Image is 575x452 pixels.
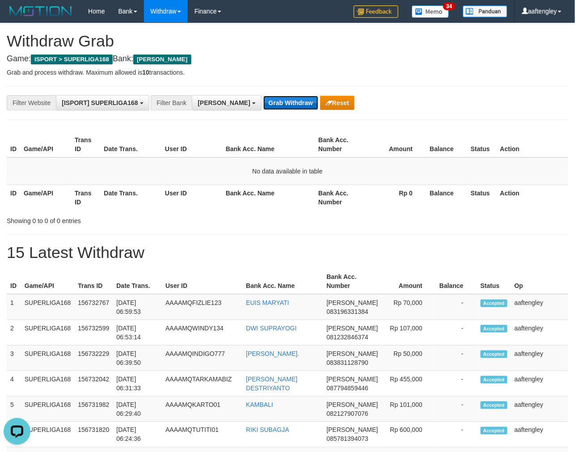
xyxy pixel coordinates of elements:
[436,346,477,371] td: -
[463,5,507,17] img: panduan.png
[7,157,568,185] td: No data available in table
[426,132,467,157] th: Balance
[436,422,477,448] td: -
[467,185,497,210] th: Status
[436,269,477,294] th: Balance
[382,269,436,294] th: Amount
[20,132,71,157] th: Game/API
[366,185,426,210] th: Rp 0
[436,397,477,422] td: -
[161,185,222,210] th: User ID
[382,294,436,320] td: Rp 70,000
[162,269,242,294] th: User ID
[74,320,113,346] td: 156732599
[7,269,21,294] th: ID
[511,422,568,448] td: aaftengley
[7,346,21,371] td: 3
[162,294,242,320] td: AAAAMQFIZLIE123
[192,95,261,110] button: [PERSON_NAME]
[100,185,161,210] th: Date Trans.
[162,320,242,346] td: AAAAMQWINDY134
[481,401,507,409] span: Accepted
[246,401,273,408] a: KAMBALI
[511,269,568,294] th: Op
[481,351,507,358] span: Accepted
[113,422,162,448] td: [DATE] 06:24:36
[327,325,378,332] span: [PERSON_NAME]
[21,346,75,371] td: SUPERLIGA168
[74,269,113,294] th: Trans ID
[382,422,436,448] td: Rp 600,000
[7,213,233,225] div: Showing 0 to 0 of 0 entries
[477,269,511,294] th: Status
[436,371,477,397] td: -
[315,185,365,210] th: Bank Acc. Number
[382,397,436,422] td: Rp 101,000
[162,422,242,448] td: AAAAMQTUTITI01
[74,397,113,422] td: 156731982
[56,95,149,110] button: [ISPORT] SUPERLIGA168
[327,427,378,434] span: [PERSON_NAME]
[323,269,382,294] th: Bank Acc. Number
[71,185,100,210] th: Trans ID
[142,69,149,76] strong: 10
[366,132,426,157] th: Amount
[511,397,568,422] td: aaftengley
[7,32,568,50] h1: Withdraw Grab
[21,422,75,448] td: SUPERLIGA168
[412,5,449,18] img: Button%20Memo.svg
[511,371,568,397] td: aaftengley
[21,294,75,320] td: SUPERLIGA168
[222,132,315,157] th: Bank Acc. Name
[443,2,455,10] span: 34
[133,55,191,64] span: [PERSON_NAME]
[327,299,378,306] span: [PERSON_NAME]
[162,397,242,422] td: AAAAMQKARTO01
[426,185,467,210] th: Balance
[21,269,75,294] th: Game/API
[7,371,21,397] td: 4
[467,132,497,157] th: Status
[436,294,477,320] td: -
[222,185,315,210] th: Bank Acc. Name
[320,96,355,110] button: Reset
[74,294,113,320] td: 156732767
[7,95,56,110] div: Filter Website
[315,132,365,157] th: Bank Acc. Number
[113,320,162,346] td: [DATE] 06:53:14
[327,435,368,443] span: Copy 085781394073 to clipboard
[113,397,162,422] td: [DATE] 06:29:40
[481,325,507,333] span: Accepted
[113,294,162,320] td: [DATE] 06:59:53
[246,299,289,306] a: EUIS MARYATI
[246,350,299,357] a: [PERSON_NAME].
[327,384,368,392] span: Copy 087794859446 to clipboard
[327,334,368,341] span: Copy 081232846374 to clipboard
[20,185,71,210] th: Game/API
[151,95,192,110] div: Filter Bank
[511,346,568,371] td: aaftengley
[7,132,20,157] th: ID
[246,325,296,332] a: DWI SUPRAYOGI
[242,269,323,294] th: Bank Acc. Name
[382,346,436,371] td: Rp 50,000
[74,346,113,371] td: 156732229
[497,185,568,210] th: Action
[31,55,113,64] span: ISPORT > SUPERLIGA168
[481,300,507,307] span: Accepted
[113,371,162,397] td: [DATE] 06:31:33
[71,132,100,157] th: Trans ID
[263,96,318,110] button: Grab Withdraw
[100,132,161,157] th: Date Trans.
[436,320,477,346] td: -
[511,320,568,346] td: aaftengley
[62,99,138,106] span: [ISPORT] SUPERLIGA168
[21,397,75,422] td: SUPERLIGA168
[327,410,368,417] span: Copy 082127907076 to clipboard
[246,376,297,392] a: [PERSON_NAME] DESTRIYANTO
[113,346,162,371] td: [DATE] 06:39:50
[7,185,20,210] th: ID
[7,55,568,63] h4: Game: Bank:
[246,427,289,434] a: RIKI SUBAGJA
[162,371,242,397] td: AAAAMQTARKAMABIZ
